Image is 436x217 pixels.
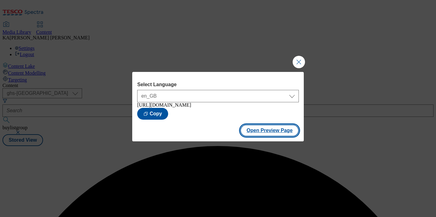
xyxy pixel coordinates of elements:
button: Copy [137,108,168,120]
div: Modal [132,72,304,141]
div: [URL][DOMAIN_NAME] [137,102,299,108]
button: Close Modal [293,56,305,68]
button: Open Preview Page [240,125,299,136]
label: Select Language [137,82,299,87]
